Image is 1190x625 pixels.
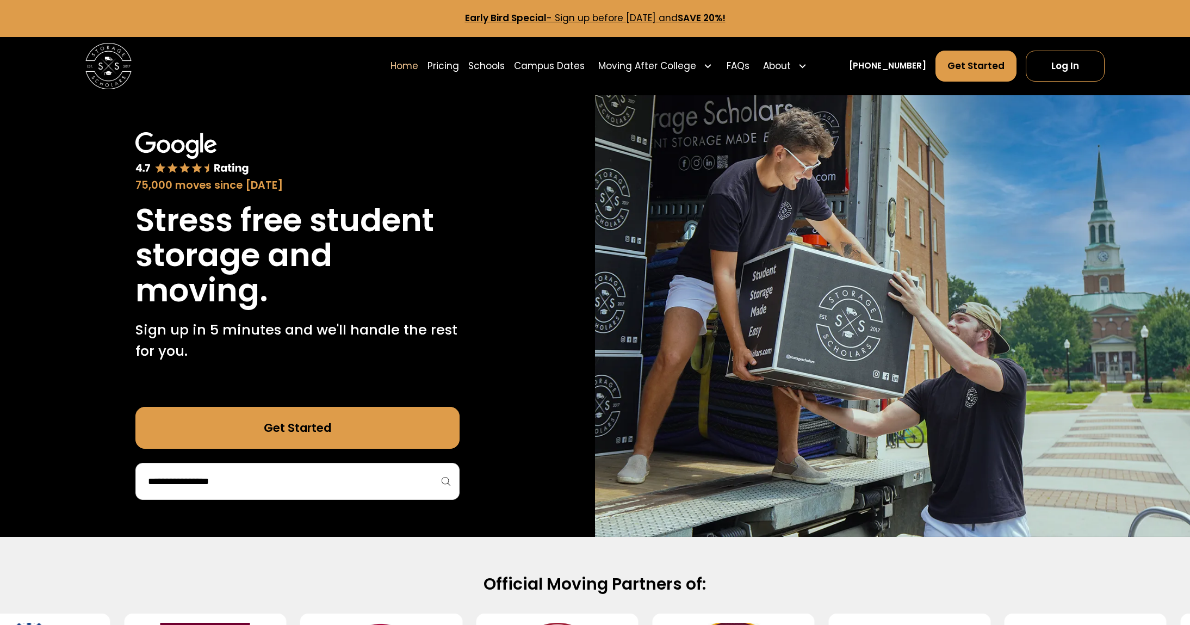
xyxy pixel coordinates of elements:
a: Campus Dates [514,50,585,83]
strong: Early Bird Special [465,11,547,24]
a: home [85,43,132,89]
img: Storage Scholars makes moving and storage easy. [595,95,1190,537]
div: Moving After College [598,59,696,73]
a: Early Bird Special- Sign up before [DATE] andSAVE 20%! [465,11,726,24]
a: Pricing [427,50,459,83]
a: Get Started [935,51,1017,82]
div: About [759,50,812,83]
div: Moving After College [594,50,717,83]
strong: SAVE 20%! [678,11,726,24]
h1: Stress free student storage and moving. [135,203,460,308]
p: Sign up in 5 minutes and we'll handle the rest for you. [135,319,460,361]
a: Schools [468,50,505,83]
a: Home [391,50,418,83]
a: Log In [1026,51,1105,82]
h2: Official Moving Partners of: [224,574,965,595]
a: [PHONE_NUMBER] [849,60,926,72]
div: About [763,59,791,73]
img: Google 4.7 star rating [135,132,249,176]
img: Storage Scholars main logo [85,43,132,89]
a: Get Started [135,407,460,449]
a: FAQs [727,50,749,83]
div: 75,000 moves since [DATE] [135,178,460,194]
